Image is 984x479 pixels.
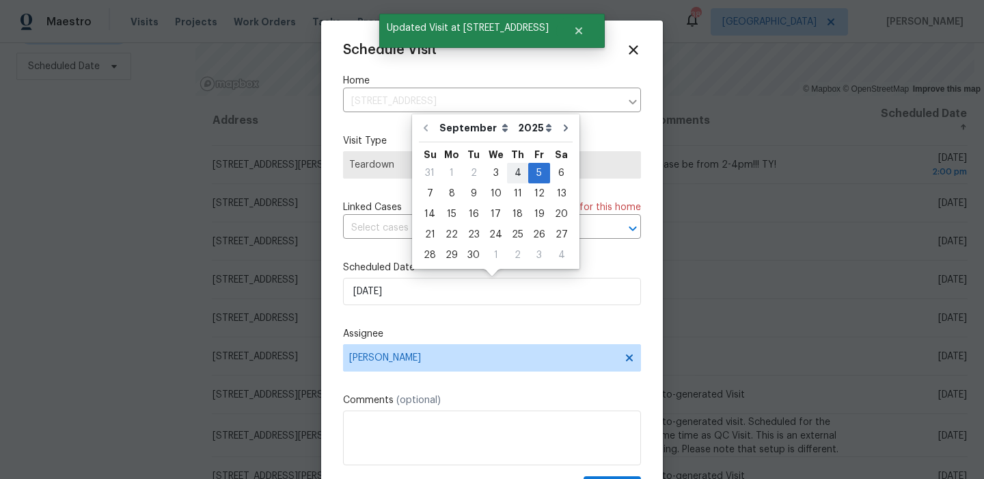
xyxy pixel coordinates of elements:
[343,278,641,305] input: M/D/YYYY
[556,17,601,44] button: Close
[484,245,507,266] div: Wed Oct 01 2025
[419,225,441,244] div: 21
[507,204,528,224] div: Thu Sep 18 2025
[550,164,573,183] div: 6
[343,74,641,88] label: Home
[515,118,556,138] select: Year
[419,205,441,224] div: 14
[484,163,507,183] div: Wed Sep 03 2025
[528,245,550,266] div: Fri Oct 03 2025
[343,43,437,57] span: Schedule Visit
[507,164,528,183] div: 4
[444,150,459,159] abbr: Monday
[550,224,573,245] div: Sat Sep 27 2025
[441,225,463,244] div: 22
[463,224,484,245] div: Tue Sep 23 2025
[441,163,463,183] div: Mon Sep 01 2025
[550,204,573,224] div: Sat Sep 20 2025
[441,204,463,224] div: Mon Sep 15 2025
[436,118,515,138] select: Month
[550,183,573,204] div: Sat Sep 13 2025
[511,150,524,159] abbr: Thursday
[419,163,441,183] div: Sun Aug 31 2025
[623,219,642,238] button: Open
[507,224,528,245] div: Thu Sep 25 2025
[343,91,620,112] input: Enter in an address
[555,150,568,159] abbr: Saturday
[550,184,573,203] div: 13
[484,164,507,183] div: 3
[507,225,528,244] div: 25
[463,184,484,203] div: 9
[419,184,441,203] div: 7
[441,246,463,265] div: 29
[528,184,550,203] div: 12
[507,163,528,183] div: Thu Sep 04 2025
[419,246,441,265] div: 28
[528,164,550,183] div: 5
[343,393,641,407] label: Comments
[396,396,441,405] span: (optional)
[463,245,484,266] div: Tue Sep 30 2025
[484,224,507,245] div: Wed Sep 24 2025
[528,205,550,224] div: 19
[419,164,441,183] div: 31
[441,205,463,224] div: 15
[467,150,480,159] abbr: Tuesday
[343,200,402,214] span: Linked Cases
[463,246,484,265] div: 30
[379,14,556,42] span: Updated Visit at [STREET_ADDRESS]
[441,184,463,203] div: 8
[484,205,507,224] div: 17
[556,114,576,142] button: Go to next month
[528,204,550,224] div: Fri Sep 19 2025
[507,246,528,265] div: 2
[534,150,544,159] abbr: Friday
[550,245,573,266] div: Sat Oct 04 2025
[528,183,550,204] div: Fri Sep 12 2025
[484,204,507,224] div: Wed Sep 17 2025
[528,246,550,265] div: 3
[419,245,441,266] div: Sun Sep 28 2025
[343,261,641,274] label: Scheduled Date
[343,327,641,341] label: Assignee
[550,163,573,183] div: Sat Sep 06 2025
[419,224,441,245] div: Sun Sep 21 2025
[463,225,484,244] div: 23
[415,114,436,142] button: Go to previous month
[507,245,528,266] div: Thu Oct 02 2025
[528,224,550,245] div: Fri Sep 26 2025
[419,183,441,204] div: Sun Sep 07 2025
[463,163,484,183] div: Tue Sep 02 2025
[463,204,484,224] div: Tue Sep 16 2025
[550,225,573,244] div: 27
[484,184,507,203] div: 10
[349,352,617,363] span: [PERSON_NAME]
[441,164,463,183] div: 1
[550,205,573,224] div: 20
[528,163,550,183] div: Fri Sep 05 2025
[463,183,484,204] div: Tue Sep 09 2025
[489,150,504,159] abbr: Wednesday
[419,204,441,224] div: Sun Sep 14 2025
[626,42,641,57] span: Close
[463,164,484,183] div: 2
[507,183,528,204] div: Thu Sep 11 2025
[484,183,507,204] div: Wed Sep 10 2025
[507,184,528,203] div: 11
[349,158,635,172] span: Teardown
[441,183,463,204] div: Mon Sep 08 2025
[441,224,463,245] div: Mon Sep 22 2025
[441,245,463,266] div: Mon Sep 29 2025
[484,225,507,244] div: 24
[507,205,528,224] div: 18
[343,218,603,239] input: Select cases
[528,225,550,244] div: 26
[484,246,507,265] div: 1
[463,205,484,224] div: 16
[343,134,641,148] label: Visit Type
[550,246,573,265] div: 4
[424,150,437,159] abbr: Sunday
